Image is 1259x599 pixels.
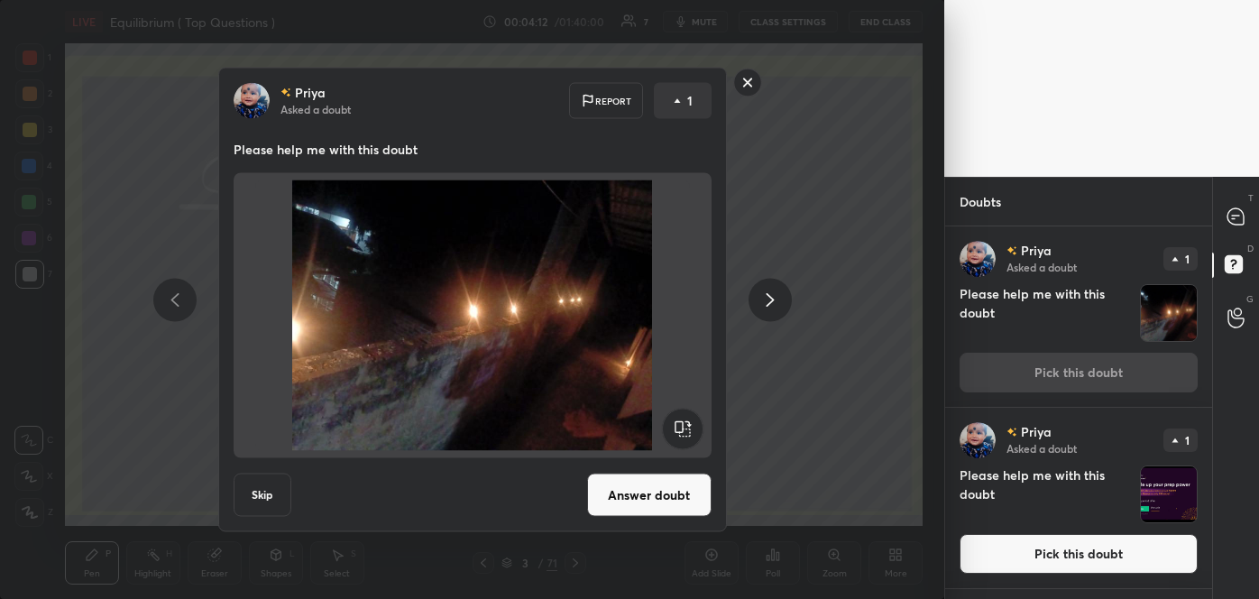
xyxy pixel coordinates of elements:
[1141,285,1197,341] img: 1759756903I8AC1G.JPEG
[295,86,326,100] p: Priya
[960,284,1133,342] h4: Please help me with this doubt
[1141,466,1197,522] img: 1759756797XE2VXL.JPEG
[945,226,1212,599] div: grid
[569,83,643,119] div: Report
[687,92,693,110] p: 1
[1006,246,1017,256] img: no-rating-badge.077c3623.svg
[234,83,270,119] img: 48a75f05fd0b4cc8b0a0ba278c00042d.jpg
[1006,428,1017,438] img: no-rating-badge.077c3623.svg
[1248,191,1254,205] p: T
[960,241,996,277] img: 48a75f05fd0b4cc8b0a0ba278c00042d.jpg
[587,474,712,517] button: Answer doubt
[1246,292,1254,306] p: G
[1006,441,1077,456] p: Asked a doubt
[1247,242,1254,255] p: D
[234,474,291,517] button: Skip
[960,534,1198,574] button: Pick this doubt
[945,178,1015,226] p: Doubts
[280,88,291,97] img: no-rating-badge.077c3623.svg
[1006,260,1077,274] p: Asked a doubt
[1185,435,1190,446] p: 1
[1021,244,1052,258] p: Priya
[234,141,712,159] p: Please help me with this doubt
[1185,253,1190,264] p: 1
[280,102,351,116] p: Asked a doubt
[960,422,996,458] img: 48a75f05fd0b4cc8b0a0ba278c00042d.jpg
[960,465,1133,523] h4: Please help me with this doubt
[255,180,690,451] img: 1759756903I8AC1G.JPEG
[1021,425,1052,439] p: Priya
